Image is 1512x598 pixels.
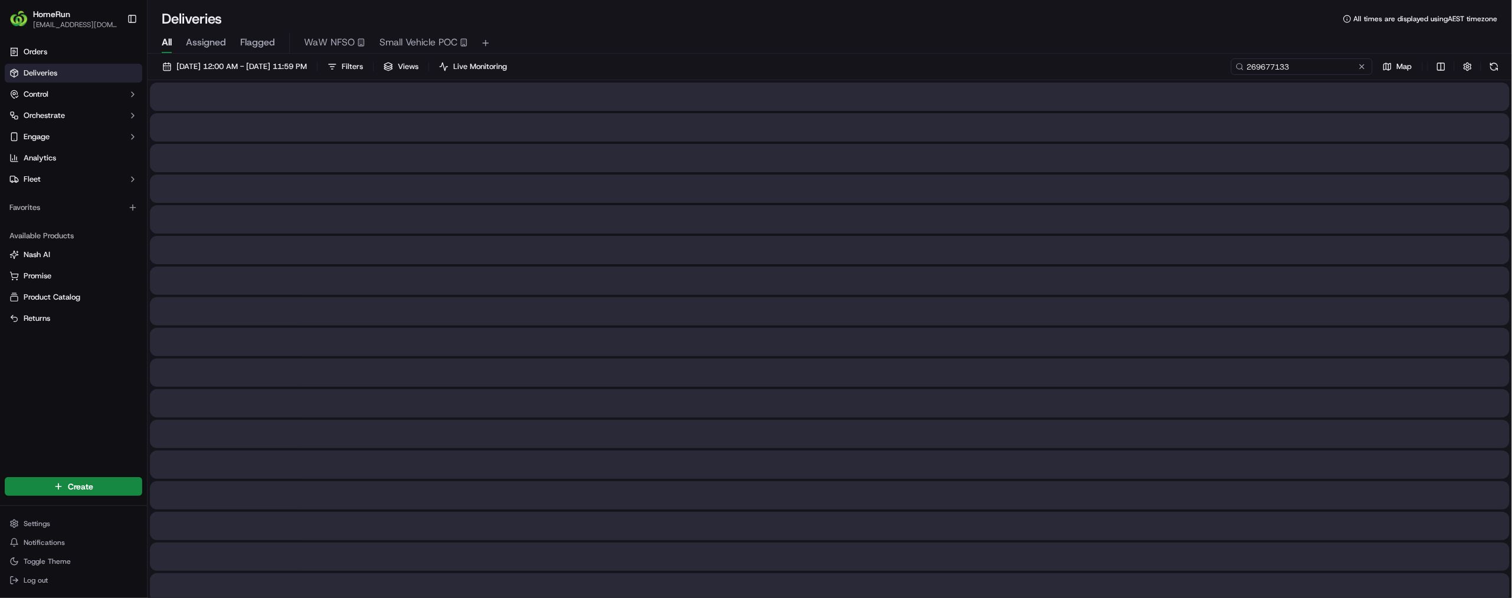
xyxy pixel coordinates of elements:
span: Fleet [24,174,41,185]
span: Small Vehicle POC [379,35,457,50]
a: Orders [5,42,142,61]
span: Analytics [24,153,56,163]
p: Welcome 👋 [12,189,215,208]
button: Start new chat [201,258,215,272]
button: Fleet [5,170,142,189]
span: Orders [24,47,47,57]
span: Product Catalog [24,292,80,303]
input: Type to search [1231,58,1373,75]
span: Nash AI [24,249,50,260]
span: Log out [24,576,48,585]
a: Promise [9,271,138,281]
span: All times are displayed using AEST timezone [1354,14,1498,24]
button: Promise [5,267,142,285]
a: 📗Knowledge Base [7,308,95,330]
button: Toggle Theme [5,553,142,570]
span: Flagged [240,35,275,50]
div: Available Products [5,226,142,245]
button: Control [5,85,142,104]
img: 1736555255976-a54dd68f-1ca7-489b-9aae-adbdc363a1c4 [12,255,33,276]
button: Views [378,58,424,75]
a: Deliveries [5,64,142,83]
a: Powered byPylon [83,341,143,351]
span: Control [24,89,48,100]
button: [DATE] 12:00 AM - [DATE] 11:59 PM [157,58,312,75]
button: HomeRun [33,8,70,20]
button: Map [1377,58,1418,75]
button: Product Catalog [5,288,142,307]
button: HomeRunHomeRun[EMAIL_ADDRESS][DOMAIN_NAME] [5,5,122,33]
span: Create [68,481,93,492]
button: Notifications [5,534,142,551]
span: Toggle Theme [24,557,71,566]
span: Settings [24,519,50,528]
button: Nash AI [5,245,142,264]
button: Settings [5,515,142,532]
span: Deliveries [24,68,57,78]
span: Promise [24,271,51,281]
span: Assigned [186,35,226,50]
h1: Deliveries [162,9,222,28]
img: HomeRun [9,9,28,28]
span: Views [398,61,418,72]
input: Got a question? Start typing here... [31,218,212,231]
span: Pylon [117,342,143,351]
span: Map [1397,61,1412,72]
span: WaW NFSO [304,35,355,50]
button: Orchestrate [5,106,142,125]
span: Knowledge Base [24,313,90,325]
span: Orchestrate [24,110,65,121]
div: 💻 [100,314,109,324]
div: Start new chat [40,255,194,267]
button: Returns [5,309,142,328]
span: Notifications [24,538,65,547]
span: Filters [342,61,363,72]
a: 💻API Documentation [95,308,194,330]
button: Create [5,477,142,496]
span: Engage [24,132,50,142]
a: Nash AI [9,249,138,260]
a: Analytics [5,149,142,167]
a: Returns [9,313,138,324]
button: Engage [5,127,142,146]
button: [EMAIL_ADDRESS][DOMAIN_NAME] [33,20,117,29]
button: Live Monitoring [434,58,512,75]
img: Nash [12,154,35,178]
button: Log out [5,572,142,589]
div: Favorites [5,198,142,217]
span: Returns [24,313,50,324]
span: [DATE] 12:00 AM - [DATE] 11:59 PM [176,61,307,72]
span: API Documentation [112,313,189,325]
button: Filters [322,58,368,75]
span: Live Monitoring [453,61,507,72]
span: All [162,35,172,50]
button: Refresh [1486,58,1503,75]
div: We're available if you need us! [40,267,149,276]
a: Product Catalog [9,292,138,303]
div: 📗 [12,314,21,324]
